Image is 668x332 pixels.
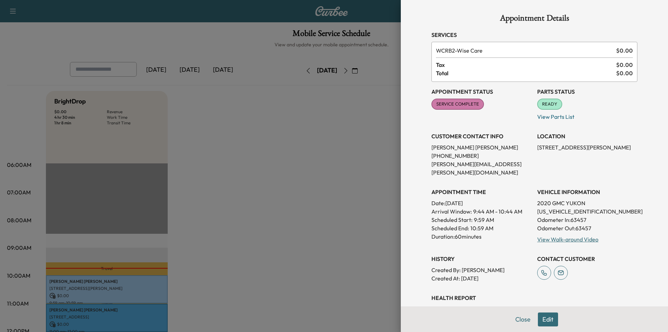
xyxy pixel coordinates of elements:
p: 9:59 AM [474,216,494,224]
p: Created At : [DATE] [431,274,532,283]
p: [US_VEHICLE_IDENTIFICATION_NUMBER] [537,207,637,216]
p: Scheduled Start: [431,216,472,224]
p: Date: [DATE] [431,199,532,207]
span: $ 0.00 [616,46,633,55]
p: Arrival Window: [431,207,532,216]
h3: Parts Status [537,87,637,96]
h3: Health Report [431,294,637,302]
h3: Appointment Status [431,87,532,96]
h3: CONTACT CUSTOMER [537,255,637,263]
p: [PERSON_NAME][EMAIL_ADDRESS][PERSON_NAME][DOMAIN_NAME] [431,160,532,177]
span: Tax [436,61,616,69]
span: SERVICE COMPLETE [432,101,483,108]
span: 9:44 AM - 10:44 AM [473,207,522,216]
h3: CUSTOMER CONTACT INFO [431,132,532,140]
span: $ 0.00 [616,61,633,69]
h3: Services [431,31,637,39]
a: View Health Report [431,306,480,312]
p: [STREET_ADDRESS][PERSON_NAME] [537,143,637,152]
h3: LOCATION [537,132,637,140]
p: Odometer Out: 63457 [537,224,637,232]
span: Total [436,69,616,77]
button: Edit [538,312,558,326]
p: [PHONE_NUMBER] [431,152,532,160]
button: Close [511,312,535,326]
h1: Appointment Details [431,14,637,25]
span: $ 0.00 [616,69,633,77]
h3: APPOINTMENT TIME [431,188,532,196]
p: 2020 GMC YUKON [537,199,637,207]
span: READY [538,101,562,108]
p: [PERSON_NAME] [PERSON_NAME] [431,143,532,152]
p: Duration: 60 minutes [431,232,532,241]
p: 10:59 AM [470,224,493,232]
h3: History [431,255,532,263]
span: Wise Care [436,46,613,55]
a: View Walk-around Video [537,236,598,243]
p: Created By : [PERSON_NAME] [431,266,532,274]
p: View Parts List [537,110,637,121]
p: Scheduled End: [431,224,469,232]
h3: VEHICLE INFORMATION [537,188,637,196]
p: Odometer In: 63457 [537,216,637,224]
